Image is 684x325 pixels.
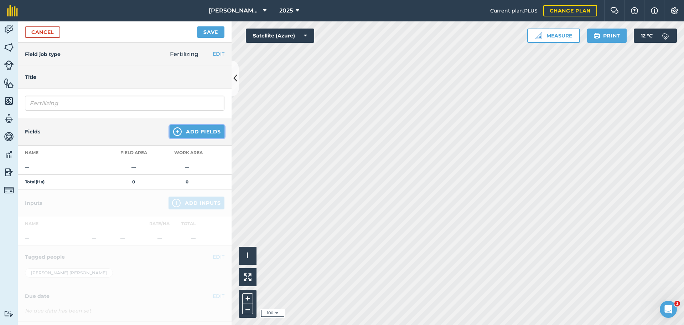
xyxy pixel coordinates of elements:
[25,26,60,38] a: Cancel
[213,50,224,58] button: EDIT
[25,128,40,136] h4: Fields
[4,60,14,70] img: svg+xml;base64,PD94bWwgdmVyc2lvbj0iMS4wIiBlbmNvZGluZz0idXRmLTgiPz4KPCEtLSBHZW5lcmF0b3I6IEFkb2JlIE...
[173,127,182,136] img: svg+xml;base64,PHN2ZyB4bWxucz0iaHR0cDovL3d3dy53My5vcmcvMjAwMC9zdmciIHdpZHRoPSIxNCIgaGVpZ2h0PSIyNC...
[279,6,293,15] span: 2025
[18,146,107,160] th: Name
[4,131,14,142] img: svg+xml;base64,PD94bWwgdmVyc2lvbj0iMS4wIiBlbmNvZGluZz0idXRmLTgiPz4KPCEtLSBHZW5lcmF0b3I6IEFkb2JlIE...
[160,146,214,160] th: Work area
[170,51,198,57] span: Fertilizing
[641,29,653,43] span: 12 ° C
[25,50,61,58] h4: Field job type
[107,160,160,175] td: —
[7,5,18,16] img: fieldmargin Logo
[170,125,224,138] button: Add Fields
[4,149,14,160] img: svg+xml;base64,PD94bWwgdmVyc2lvbj0iMS4wIiBlbmNvZGluZz0idXRmLTgiPz4KPCEtLSBHZW5lcmF0b3I6IEFkb2JlIE...
[25,73,224,81] h4: Title
[4,78,14,88] img: svg+xml;base64,PHN2ZyB4bWxucz0iaHR0cDovL3d3dy53My5vcmcvMjAwMC9zdmciIHdpZHRoPSI1NiIgaGVpZ2h0PSI2MC...
[587,29,627,43] button: Print
[535,32,542,39] img: Ruler icon
[543,5,597,16] a: Change plan
[490,7,538,15] span: Current plan : PLUS
[246,29,314,43] button: Satellite (Azure)
[132,179,135,184] strong: 0
[247,251,249,260] span: i
[4,185,14,195] img: svg+xml;base64,PD94bWwgdmVyc2lvbj0iMS4wIiBlbmNvZGluZz0idXRmLTgiPz4KPCEtLSBHZW5lcmF0b3I6IEFkb2JlIE...
[242,293,253,304] button: +
[674,301,680,306] span: 1
[4,167,14,178] img: svg+xml;base64,PD94bWwgdmVyc2lvbj0iMS4wIiBlbmNvZGluZz0idXRmLTgiPz4KPCEtLSBHZW5lcmF0b3I6IEFkb2JlIE...
[25,96,224,111] input: What needs doing?
[160,160,214,175] td: —
[527,29,580,43] button: Measure
[610,7,619,14] img: Two speech bubbles overlapping with the left bubble in the forefront
[4,24,14,35] img: svg+xml;base64,PD94bWwgdmVyc2lvbj0iMS4wIiBlbmNvZGluZz0idXRmLTgiPz4KPCEtLSBHZW5lcmF0b3I6IEFkb2JlIE...
[239,247,256,265] button: i
[660,301,677,318] iframe: Intercom live chat
[244,273,252,281] img: Four arrows, one pointing top left, one top right, one bottom right and the last bottom left
[4,113,14,124] img: svg+xml;base64,PD94bWwgdmVyc2lvbj0iMS4wIiBlbmNvZGluZz0idXRmLTgiPz4KPCEtLSBHZW5lcmF0b3I6IEFkb2JlIE...
[4,96,14,106] img: svg+xml;base64,PHN2ZyB4bWxucz0iaHR0cDovL3d3dy53My5vcmcvMjAwMC9zdmciIHdpZHRoPSI1NiIgaGVpZ2h0PSI2MC...
[670,7,679,14] img: A cog icon
[4,310,14,317] img: svg+xml;base64,PD94bWwgdmVyc2lvbj0iMS4wIiBlbmNvZGluZz0idXRmLTgiPz4KPCEtLSBHZW5lcmF0b3I6IEFkb2JlIE...
[630,7,639,14] img: A question mark icon
[651,6,658,15] img: svg+xml;base64,PHN2ZyB4bWxucz0iaHR0cDovL3d3dy53My5vcmcvMjAwMC9zdmciIHdpZHRoPSIxNyIgaGVpZ2h0PSIxNy...
[25,179,45,184] strong: Total ( Ha )
[107,146,160,160] th: Field Area
[197,26,224,38] button: Save
[4,42,14,53] img: svg+xml;base64,PHN2ZyB4bWxucz0iaHR0cDovL3d3dy53My5vcmcvMjAwMC9zdmciIHdpZHRoPSI1NiIgaGVpZ2h0PSI2MC...
[658,29,673,43] img: svg+xml;base64,PD94bWwgdmVyc2lvbj0iMS4wIiBlbmNvZGluZz0idXRmLTgiPz4KPCEtLSBHZW5lcmF0b3I6IEFkb2JlIE...
[186,179,188,184] strong: 0
[242,304,253,314] button: –
[634,29,677,43] button: 12 °C
[18,160,107,175] td: —
[594,31,600,40] img: svg+xml;base64,PHN2ZyB4bWxucz0iaHR0cDovL3d3dy53My5vcmcvMjAwMC9zdmciIHdpZHRoPSIxOSIgaGVpZ2h0PSIyNC...
[209,6,260,15] span: [PERSON_NAME] Contracting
